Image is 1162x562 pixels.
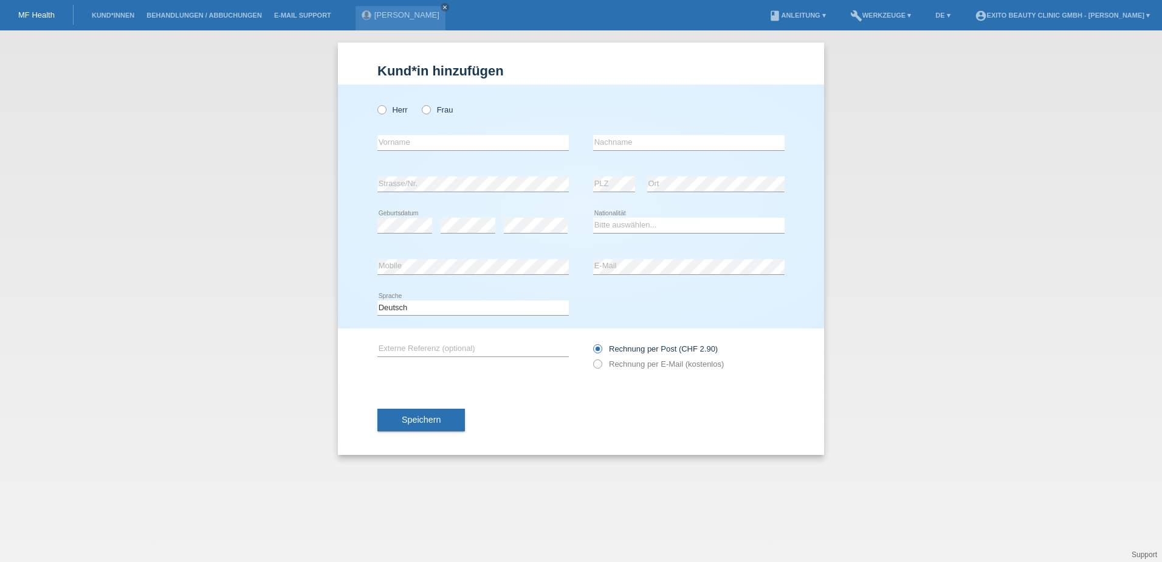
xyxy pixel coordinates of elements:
a: close [441,3,449,12]
input: Rechnung per E-Mail (kostenlos) [593,359,601,375]
label: Frau [422,105,453,114]
i: book [769,10,781,22]
a: Kund*innen [86,12,140,19]
a: DE ▾ [929,12,956,19]
input: Rechnung per Post (CHF 2.90) [593,344,601,359]
a: bookAnleitung ▾ [763,12,831,19]
label: Herr [377,105,408,114]
a: MF Health [18,10,55,19]
input: Frau [422,105,430,113]
a: Support [1132,550,1157,559]
a: account_circleExito Beauty Clinic GmbH - [PERSON_NAME] ▾ [969,12,1156,19]
h1: Kund*in hinzufügen [377,63,785,78]
label: Rechnung per Post (CHF 2.90) [593,344,718,353]
a: Behandlungen / Abbuchungen [140,12,268,19]
span: Speichern [402,415,441,425]
label: Rechnung per E-Mail (kostenlos) [593,359,724,369]
i: build [850,10,862,22]
i: account_circle [975,10,987,22]
a: buildWerkzeuge ▾ [844,12,918,19]
a: [PERSON_NAME] [374,10,439,19]
button: Speichern [377,409,465,432]
a: E-Mail Support [268,12,337,19]
input: Herr [377,105,385,113]
i: close [442,4,448,10]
